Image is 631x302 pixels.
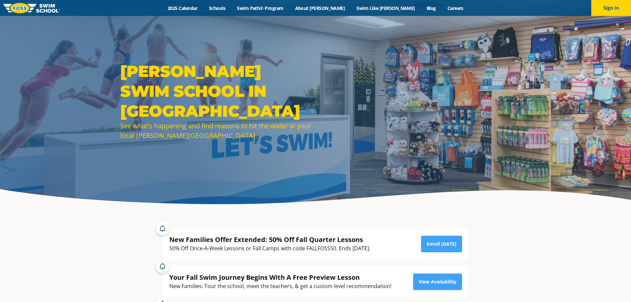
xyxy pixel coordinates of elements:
div: See what’s happening and find reasons to hit the water at your local [PERSON_NAME][GEOGRAPHIC_DATA]. [120,121,312,140]
a: Blog [421,5,442,11]
a: About [PERSON_NAME] [289,5,351,11]
div: 50% Off Once-A-Week Lessons or Fall Camps with code FALLFOSS50. Ends [DATE]. [169,244,370,253]
a: View Availability [413,273,462,290]
div: Your Fall Swim Journey Begins With A Free Preview Lesson [169,273,392,282]
div: New Families: Tour the school, meet the teachers, & get a custom level recommendation! [169,282,392,291]
img: FOSS Swim School Logo [3,3,60,13]
a: 2025 Calendar [162,5,203,11]
a: Enroll [DATE] [421,236,462,252]
a: Schools [203,5,231,11]
a: Swim Like [PERSON_NAME] [351,5,421,11]
div: New Families Offer Extended: 50% Off Fall Quarter Lessons [169,235,370,244]
a: Swim Path® Program [231,5,289,11]
a: Careers [442,5,469,11]
h1: [PERSON_NAME] Swim School in [GEOGRAPHIC_DATA] [120,61,312,121]
div: TOP [13,280,21,291]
